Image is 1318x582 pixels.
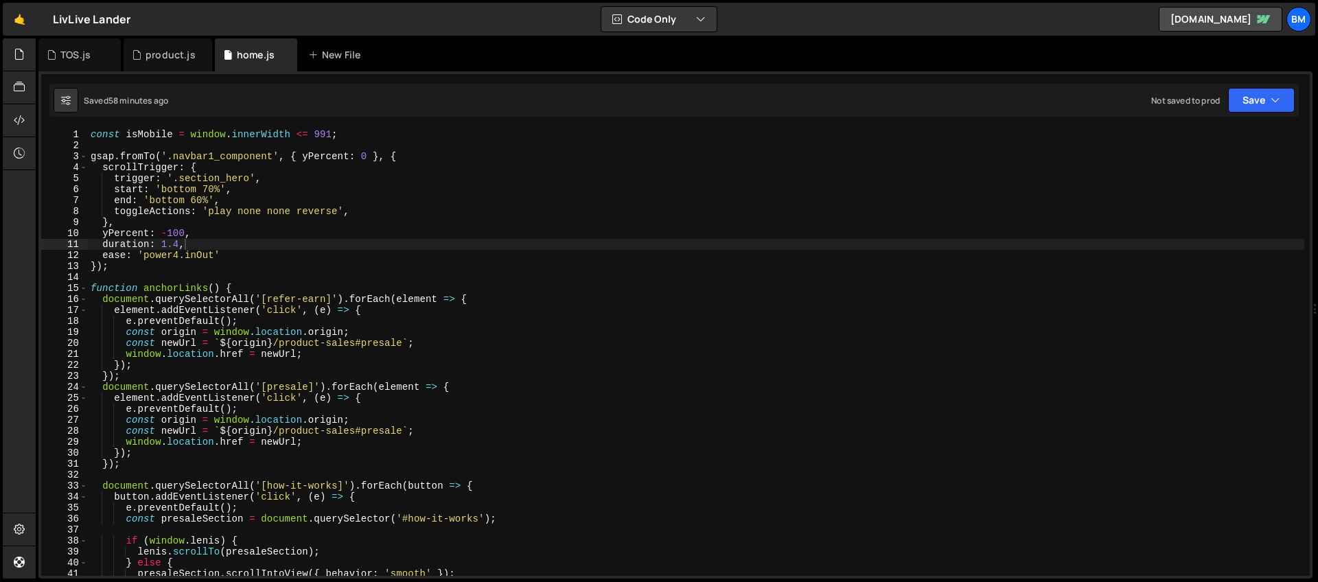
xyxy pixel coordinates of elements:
[41,426,88,436] div: 28
[41,447,88,458] div: 30
[41,305,88,316] div: 17
[1151,95,1220,106] div: Not saved to prod
[41,404,88,415] div: 26
[41,469,88,480] div: 32
[60,48,91,62] div: TOS.js
[41,557,88,568] div: 40
[41,151,88,162] div: 3
[41,360,88,371] div: 22
[41,480,88,491] div: 33
[146,48,196,62] div: product.js
[41,129,88,140] div: 1
[41,217,88,228] div: 9
[41,261,88,272] div: 13
[41,140,88,151] div: 2
[308,48,366,62] div: New File
[41,195,88,206] div: 7
[41,162,88,173] div: 4
[108,95,168,106] div: 58 minutes ago
[41,393,88,404] div: 25
[41,327,88,338] div: 19
[41,458,88,469] div: 31
[41,568,88,579] div: 41
[41,173,88,184] div: 5
[3,3,36,36] a: 🤙
[41,206,88,217] div: 8
[41,239,88,250] div: 11
[1228,88,1295,113] button: Save
[84,95,168,106] div: Saved
[41,382,88,393] div: 24
[41,535,88,546] div: 38
[41,546,88,557] div: 39
[41,502,88,513] div: 35
[41,524,88,535] div: 37
[41,250,88,261] div: 12
[41,436,88,447] div: 29
[41,184,88,195] div: 6
[41,513,88,524] div: 36
[601,7,717,32] button: Code Only
[41,316,88,327] div: 18
[237,48,275,62] div: home.js
[41,371,88,382] div: 23
[41,272,88,283] div: 14
[41,283,88,294] div: 15
[1286,7,1311,32] a: bm
[53,11,130,27] div: LivLive Lander
[41,294,88,305] div: 16
[41,491,88,502] div: 34
[1159,7,1282,32] a: [DOMAIN_NAME]
[41,349,88,360] div: 21
[41,338,88,349] div: 20
[41,228,88,239] div: 10
[41,415,88,426] div: 27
